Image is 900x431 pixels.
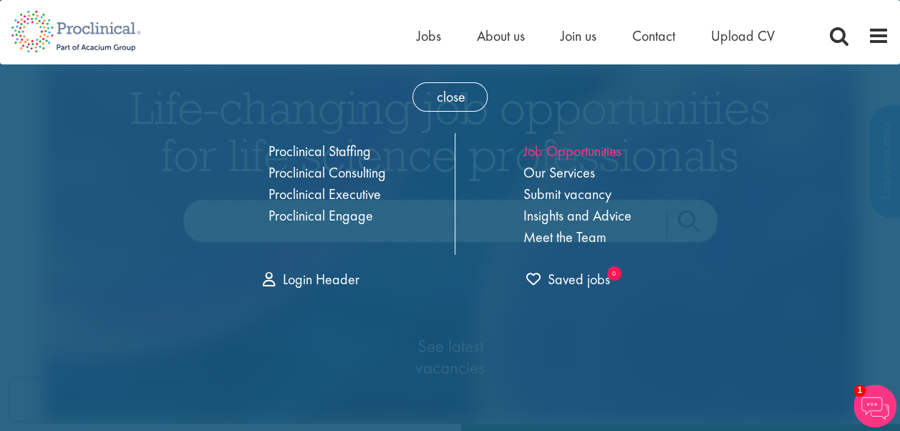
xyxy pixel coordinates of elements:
[853,384,866,397] span: 1
[523,142,621,160] a: Job Opportunities
[711,26,775,45] a: Upload CV
[523,185,611,203] a: Submit vacancy
[263,270,359,289] a: Login Header
[526,270,610,289] span: Saved jobs
[412,82,488,112] span: close
[523,163,595,182] a: Our Services
[526,269,610,290] a: trigger for shortlist
[268,142,371,160] a: Proclinical Staffing
[417,26,441,45] a: Jobs
[853,384,896,427] img: Chatbot
[523,228,606,246] a: Meet the Team
[477,26,525,45] a: About us
[607,266,621,281] sub: 0
[561,26,596,45] a: Join us
[523,206,632,225] a: Insights and Advice
[632,26,675,45] a: Contact
[268,163,386,182] a: Proclinical Consulting
[268,206,373,225] a: Proclinical Engage
[268,185,381,203] a: Proclinical Executive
